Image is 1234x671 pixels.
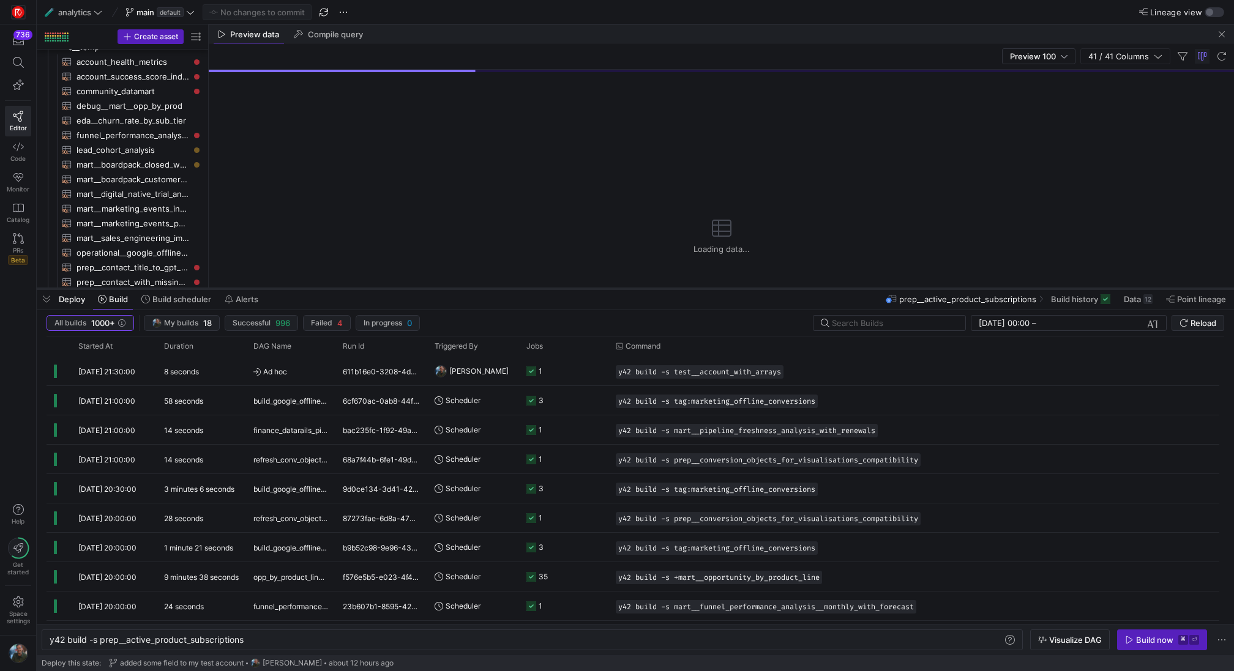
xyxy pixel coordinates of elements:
a: mart__marketing_events_performance_analysis​​​​​​​​​​ [42,216,203,231]
span: account_success_score_indicators​​​​​​​​​​ [77,70,189,84]
button: 🧪analytics [42,4,105,20]
span: PRs [13,247,23,254]
div: Press SPACE to select this row. [42,201,203,216]
div: Press SPACE to select this row. [42,84,203,98]
img: https://storage.googleapis.com/y42-prod-data-exchange/images/C0c2ZRu8XU2mQEXUlKrTCN4i0dD3czfOt8UZ... [12,6,24,18]
a: lead_cohort_analysis​​​​​​​​​​ [42,143,203,157]
span: main [136,7,154,17]
a: Monitor [5,167,31,198]
a: Spacesettings [5,591,31,630]
span: Compile query [308,31,363,39]
span: funnel_performance_analysis__monthly​​​​​​​​​​ [77,128,189,143]
a: https://storage.googleapis.com/y42-prod-data-exchange/images/C0c2ZRu8XU2mQEXUlKrTCN4i0dD3czfOt8UZ... [5,2,31,23]
span: debug__mart__opp_by_prod​​​​​​​​​​ [77,99,189,113]
button: Create asset [118,29,184,44]
span: Editor [10,124,27,132]
span: Help [10,517,26,525]
span: Create asset [134,32,178,41]
a: PRsBeta [5,228,31,270]
span: mart__marketing_events_influence_analysis​​​​​​​​​​ [77,202,189,216]
div: Press SPACE to select this row. [42,113,203,128]
span: Get started [7,561,29,576]
span: Beta [8,255,28,265]
div: Press SPACE to select this row. [42,260,203,275]
span: Preview data [230,31,279,39]
button: Getstarted [5,533,31,580]
button: Help [5,499,31,530]
span: Space settings [7,610,30,625]
div: Press SPACE to select this row. [42,54,203,69]
span: mart__digital_native_trial_analysis​​​​​​​​​​ [77,187,189,201]
a: funnel_performance_analysis__monthly​​​​​​​​​​ [42,128,203,143]
span: default [157,7,184,17]
button: 736 [5,29,31,51]
div: Press SPACE to select this row. [42,143,203,157]
div: Press SPACE to select this row. [42,187,203,201]
div: Press SPACE to select this row. [42,69,203,84]
button: 41 / 41 Columns [1080,48,1170,64]
a: Code [5,136,31,167]
span: prep__contact_with_missing_gpt_persona​​​​​​​​​​ [77,275,189,289]
a: mart__marketing_events_influence_analysis​​​​​​​​​​ [42,201,203,216]
a: prep__contact_with_missing_gpt_persona​​​​​​​​​​ [42,275,203,289]
a: community_datamart​​​​​​​​​​ [42,84,203,98]
span: community_datamart​​​​​​​​​​ [77,84,189,98]
span: Monitor [7,185,29,193]
span: added some field to my test account [120,659,244,667]
span: mart__boardpack_customer_base_view​​​​​​​​​​ [77,172,189,187]
img: https://storage.googleapis.com/y42-prod-data-exchange/images/6IdsliWYEjCj6ExZYNtk9pMT8U8l8YHLguyz... [250,658,260,668]
span: mart__marketing_events_performance_analysis​​​​​​​​​​ [77,217,189,231]
span: 🧪 [45,8,53,17]
span: mart__boardpack_closed_won_by_region_view​​​​​​​​​​ [77,158,189,172]
a: prep__contact_title_to_gpt_persona​​​​​​​​​​ [42,260,203,275]
a: Editor [5,106,31,136]
div: Press SPACE to select this row. [42,157,203,172]
span: lead_cohort_analysis​​​​​​​​​​ [77,143,189,157]
span: Lineage view [1150,7,1202,17]
a: account_success_score_indicators​​​​​​​​​​ [42,69,203,84]
span: [PERSON_NAME] [263,659,322,667]
img: https://storage.googleapis.com/y42-prod-data-exchange/images/6IdsliWYEjCj6ExZYNtk9pMT8U8l8YHLguyz... [9,643,28,663]
div: Press SPACE to select this row. [42,216,203,231]
button: maindefault [122,4,198,20]
a: Catalog [5,198,31,228]
a: eda__churn_rate_by_sub_tier​​​​​​​​​​ [42,113,203,128]
span: Loading data... [694,244,750,254]
span: analytics [58,7,91,17]
a: mart__boardpack_closed_won_by_region_view​​​​​​​​​​ [42,157,203,172]
span: prep__contact_title_to_gpt_persona​​​​​​​​​​ [77,261,189,275]
span: operational__google_offline_click_conversions_process​​​​​​​​​​ [77,246,189,260]
a: mart__boardpack_customer_base_view​​​​​​​​​​ [42,172,203,187]
a: account_health_metrics​​​​​​​​​​ [42,54,203,69]
a: mart__digital_native_trial_analysis​​​​​​​​​​ [42,187,203,201]
span: about 12 hours ago [329,659,394,667]
span: mart__sales_engineering_impact​​​​​​​​​​ [77,231,189,245]
span: Preview 100 [1010,51,1056,61]
button: added some field to my test accounthttps://storage.googleapis.com/y42-prod-data-exchange/images/6... [106,655,397,671]
span: eda__churn_rate_by_sub_tier​​​​​​​​​​ [77,114,189,128]
span: Catalog [7,216,29,223]
div: Press SPACE to select this row. [42,98,203,113]
span: Code [10,155,26,162]
div: 736 [13,30,32,40]
div: Press SPACE to select this row. [42,231,203,245]
span: 41 / 41 Columns [1088,51,1154,61]
a: debug__mart__opp_by_prod​​​​​​​​​​ [42,98,203,113]
button: https://storage.googleapis.com/y42-prod-data-exchange/images/6IdsliWYEjCj6ExZYNtk9pMT8U8l8YHLguyz... [5,640,31,666]
a: operational__google_offline_click_conversions_process​​​​​​​​​​ [42,245,203,260]
div: Press SPACE to select this row. [42,275,203,289]
a: mart__sales_engineering_impact​​​​​​​​​​ [42,231,203,245]
div: Press SPACE to select this row. [42,128,203,143]
div: Press SPACE to select this row. [42,245,203,260]
div: Press SPACE to select this row. [42,172,203,187]
span: account_health_metrics​​​​​​​​​​ [77,55,189,69]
